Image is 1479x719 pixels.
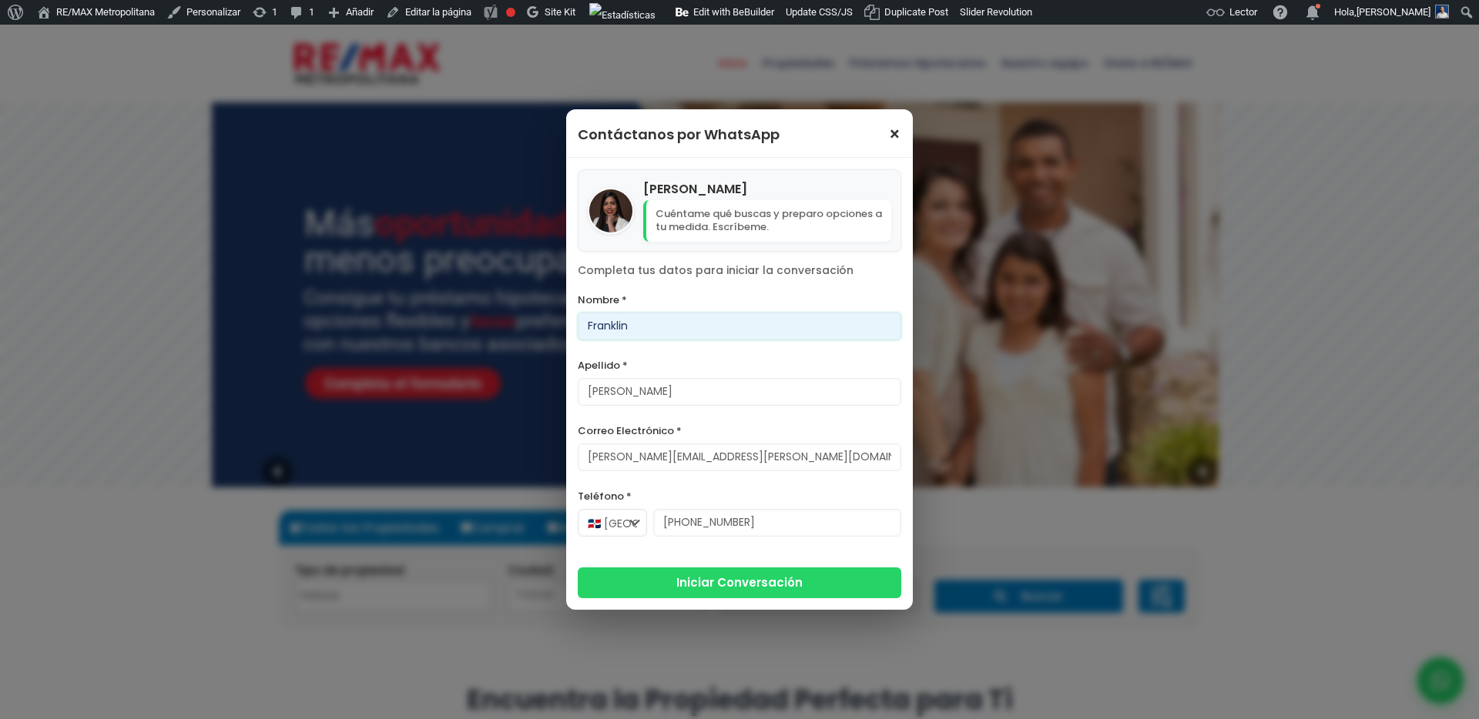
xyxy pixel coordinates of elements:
[653,509,901,537] input: 123-456-7890
[643,200,891,242] p: Cuéntame qué buscas y preparo opciones a tu medida. Escríbeme.
[888,125,901,144] span: ×
[578,121,780,148] h3: Contáctanos por WhatsApp
[589,189,632,232] img: NICOLE BALBUENA
[578,263,901,279] p: Completa tus datos para iniciar la conversación
[578,487,901,506] label: Teléfono *
[578,290,901,309] label: Nombre *
[578,356,901,375] label: Apellido *
[578,421,901,440] label: Correo Electrónico *
[578,567,901,598] button: Iniciar Conversación
[643,179,891,199] h4: [PERSON_NAME]
[506,8,515,17] div: Frase clave objetivo no establecida
[1357,6,1430,18] span: [PERSON_NAME]
[589,3,656,28] img: Visitas de 48 horas. Haz clic para ver más estadísticas del sitio.
[960,6,1032,18] span: Slider Revolution
[545,6,575,18] span: Site Kit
